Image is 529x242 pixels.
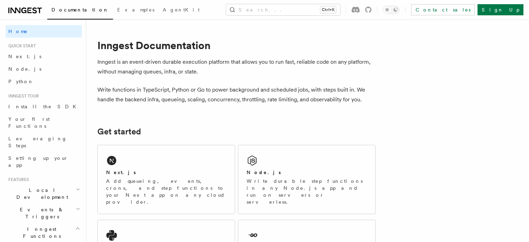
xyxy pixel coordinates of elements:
[97,39,376,52] h1: Inngest Documentation
[8,155,68,168] span: Setting up your app
[6,93,39,99] span: Inngest tour
[6,50,82,63] a: Next.js
[6,187,76,201] span: Local Development
[6,113,82,132] a: Your first Functions
[478,4,523,15] a: Sign Up
[97,57,376,77] p: Inngest is an event-driven durable execution platform that allows you to run fast, reliable code ...
[6,184,82,203] button: Local Development
[97,145,235,214] a: Next.jsAdd queueing, events, crons, and step functions to your Next app on any cloud provider.
[97,127,141,136] a: Get started
[6,177,29,182] span: Features
[8,104,80,109] span: Install the SDK
[106,178,226,205] p: Add queueing, events, crons, and step functions to your Next app on any cloud provider.
[106,169,136,176] h2: Next.js
[411,4,475,15] a: Contact sales
[6,206,76,220] span: Events & Triggers
[226,4,340,15] button: Search...Ctrl+K
[47,2,113,19] a: Documentation
[6,132,82,152] a: Leveraging Steps
[8,79,34,84] span: Python
[117,7,154,13] span: Examples
[6,226,75,240] span: Inngest Functions
[6,63,82,75] a: Node.js
[8,54,41,59] span: Next.js
[113,2,159,19] a: Examples
[163,7,200,13] span: AgentKit
[247,169,281,176] h2: Node.js
[383,6,400,14] button: Toggle dark mode
[8,28,28,35] span: Home
[159,2,204,19] a: AgentKit
[6,75,82,88] a: Python
[8,116,50,129] span: Your first Functions
[320,6,336,13] kbd: Ctrl+K
[6,43,36,49] span: Quick start
[6,25,82,38] a: Home
[238,145,376,214] a: Node.jsWrite durable step functions in any Node.js app and run on servers or serverless.
[6,100,82,113] a: Install the SDK
[51,7,109,13] span: Documentation
[6,152,82,171] a: Setting up your app
[8,136,67,148] span: Leveraging Steps
[8,66,41,72] span: Node.js
[247,178,367,205] p: Write durable step functions in any Node.js app and run on servers or serverless.
[97,85,376,104] p: Write functions in TypeScript, Python or Go to power background and scheduled jobs, with steps bu...
[6,203,82,223] button: Events & Triggers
